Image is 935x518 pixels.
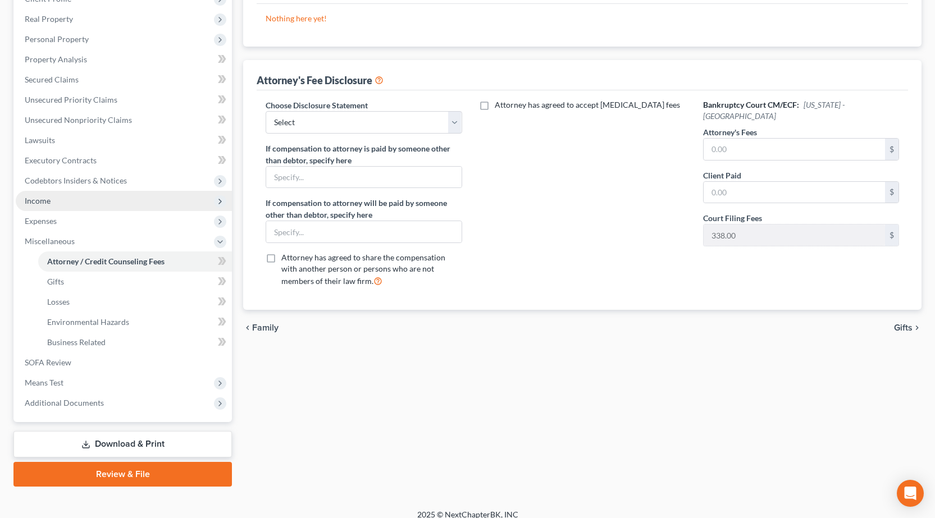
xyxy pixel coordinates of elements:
[897,480,924,507] div: Open Intercom Messenger
[47,277,64,286] span: Gifts
[703,212,762,224] label: Court Filing Fees
[266,221,461,242] input: Specify...
[266,197,462,221] label: If compensation to attorney will be paid by someone other than debtor, specify here
[16,49,232,70] a: Property Analysis
[13,431,232,457] a: Download & Print
[25,135,55,145] span: Lawsuits
[47,256,165,266] span: Attorney / Credit Counseling Fees
[25,236,75,246] span: Miscellaneous
[47,297,70,306] span: Losses
[25,75,79,84] span: Secured Claims
[25,155,97,165] span: Executory Contracts
[894,323,922,332] button: Gifts chevron_right
[25,378,63,387] span: Means Test
[16,130,232,150] a: Lawsuits
[25,14,73,24] span: Real Property
[704,224,885,246] input: 0.00
[38,292,232,312] a: Losses
[704,139,885,160] input: 0.00
[25,398,104,407] span: Additional Documents
[703,126,757,138] label: Attorney's Fees
[16,110,232,130] a: Unsecured Nonpriority Claims
[38,332,232,352] a: Business Related
[25,196,51,205] span: Income
[894,323,913,332] span: Gifts
[38,312,232,332] a: Environmental Hazards
[266,99,368,111] label: Choose Disclosure Statement
[38,251,232,272] a: Attorney / Credit Counseling Fees
[25,216,57,226] span: Expenses
[281,253,445,286] span: Attorney has agreed to share the compensation with another person or persons who are not members ...
[25,34,89,44] span: Personal Property
[266,167,461,188] input: Specify...
[703,100,845,121] span: [US_STATE] - [GEOGRAPHIC_DATA]
[47,337,106,347] span: Business Related
[266,143,462,166] label: If compensation to attorney is paid by someone other than debtor, specify here
[495,100,680,109] span: Attorney has agreed to accept [MEDICAL_DATA] fees
[16,150,232,171] a: Executory Contracts
[243,323,252,332] i: chevron_left
[704,182,885,203] input: 0.00
[25,176,127,185] span: Codebtors Insiders & Notices
[885,224,898,246] div: $
[252,323,279,332] span: Family
[885,139,898,160] div: $
[243,323,279,332] button: chevron_left Family
[703,169,741,181] label: Client Paid
[38,272,232,292] a: Gifts
[25,95,117,104] span: Unsecured Priority Claims
[703,99,899,122] h6: Bankruptcy Court CM/ECF:
[266,13,899,24] p: Nothing here yet!
[47,317,129,327] span: Environmental Hazards
[25,115,132,125] span: Unsecured Nonpriority Claims
[25,357,71,367] span: SOFA Review
[16,90,232,110] a: Unsecured Priority Claims
[257,74,384,87] div: Attorney's Fee Disclosure
[16,352,232,373] a: SOFA Review
[13,462,232,487] a: Review & File
[885,182,898,203] div: $
[16,70,232,90] a: Secured Claims
[25,54,87,64] span: Property Analysis
[913,323,922,332] i: chevron_right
